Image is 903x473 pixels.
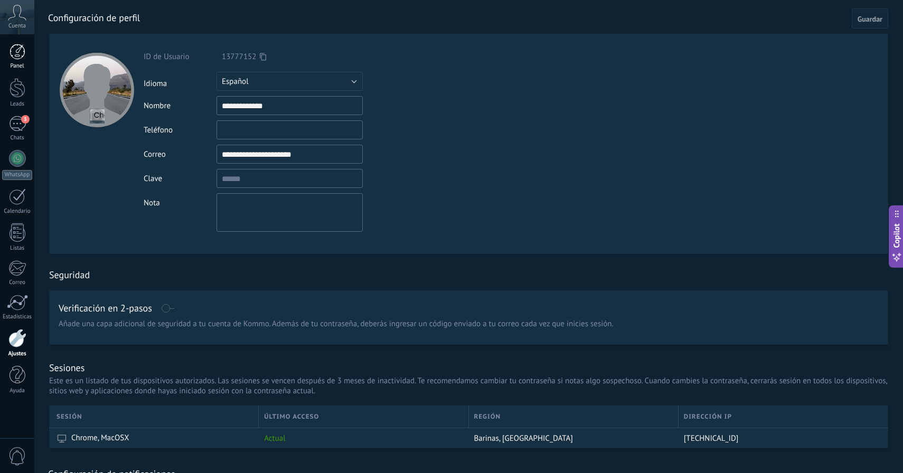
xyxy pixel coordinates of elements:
span: Copilot [891,224,902,248]
span: Cuenta [8,23,26,30]
span: Español [222,77,249,87]
div: Idioma [144,74,217,89]
div: Región [469,405,678,428]
div: Sesión [57,405,258,428]
span: 3 [21,115,30,124]
div: Ajustes [2,351,33,357]
div: Teléfono [144,125,217,135]
span: 13777152 [222,52,256,62]
span: [TECHNICAL_ID] [684,433,739,443]
span: Chrome, MacOSX [71,433,129,443]
button: Español [217,72,363,91]
span: Barinas, [GEOGRAPHIC_DATA] [474,433,573,443]
div: Nota [144,193,217,208]
h1: Verificación en 2-pasos [59,304,152,313]
div: Correo [2,279,33,286]
div: Panel [2,63,33,70]
h1: Sesiones [49,362,84,374]
button: Guardar [852,8,888,29]
div: último acceso [259,405,468,428]
div: Calendario [2,208,33,215]
p: Este es un listado de tus dispositivos autorizados. Las sesiones se vencen después de 3 meses de ... [49,376,888,396]
div: Estadísticas [2,314,33,320]
div: Correo [144,149,217,159]
div: Nombre [144,101,217,111]
div: Chats [2,135,33,141]
div: WhatsApp [2,170,32,180]
span: Añade una capa adicional de seguridad a tu cuenta de Kommo. Además de tu contraseña, deberás ingr... [59,319,614,329]
div: 82.86.135.44 [679,428,880,448]
div: ID de Usuario [144,52,217,62]
div: Ayuda [2,387,33,394]
span: Guardar [858,15,882,23]
div: Listas [2,245,33,252]
div: Leads [2,101,33,108]
div: Dirección IP [679,405,888,428]
h1: Seguridad [49,269,90,281]
div: Clave [144,174,217,184]
div: Barinas, Venezuela [469,428,673,448]
span: Actual [264,433,285,443]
